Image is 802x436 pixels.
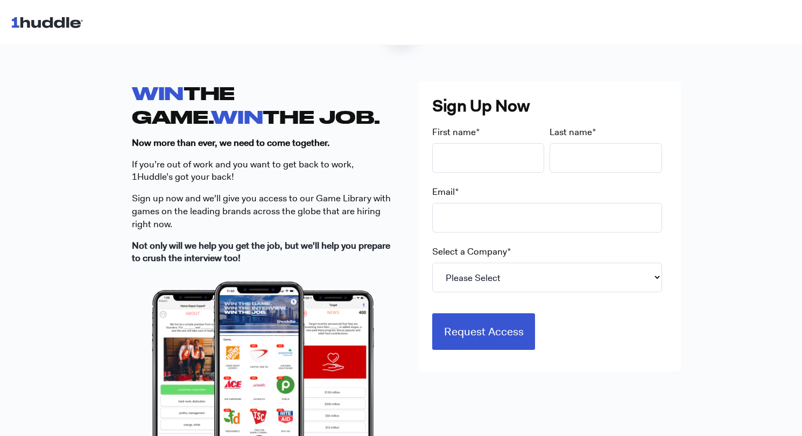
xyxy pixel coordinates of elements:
[432,126,476,138] span: First name
[432,186,455,198] span: Email
[132,82,184,103] span: WIN
[550,126,592,138] span: Last name
[432,95,667,117] h3: Sign Up Now
[132,240,390,264] strong: Not only will we help you get the job, but we'll help you prepare to crush the interview too!
[132,192,394,230] p: S
[11,12,88,32] img: 1huddle
[132,192,391,230] span: ign up now and we'll give you access to our Game Library with games on the leading brands across ...
[432,313,536,350] input: Request Access
[211,106,263,127] span: WIN
[432,245,507,257] span: Select a Company
[132,137,330,149] strong: Now more than ever, we need to come together.
[132,158,354,183] span: If you’re out of work and you want to get back to work, 1Huddle’s got your back!
[132,82,380,126] strong: THE GAME. THE JOB.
